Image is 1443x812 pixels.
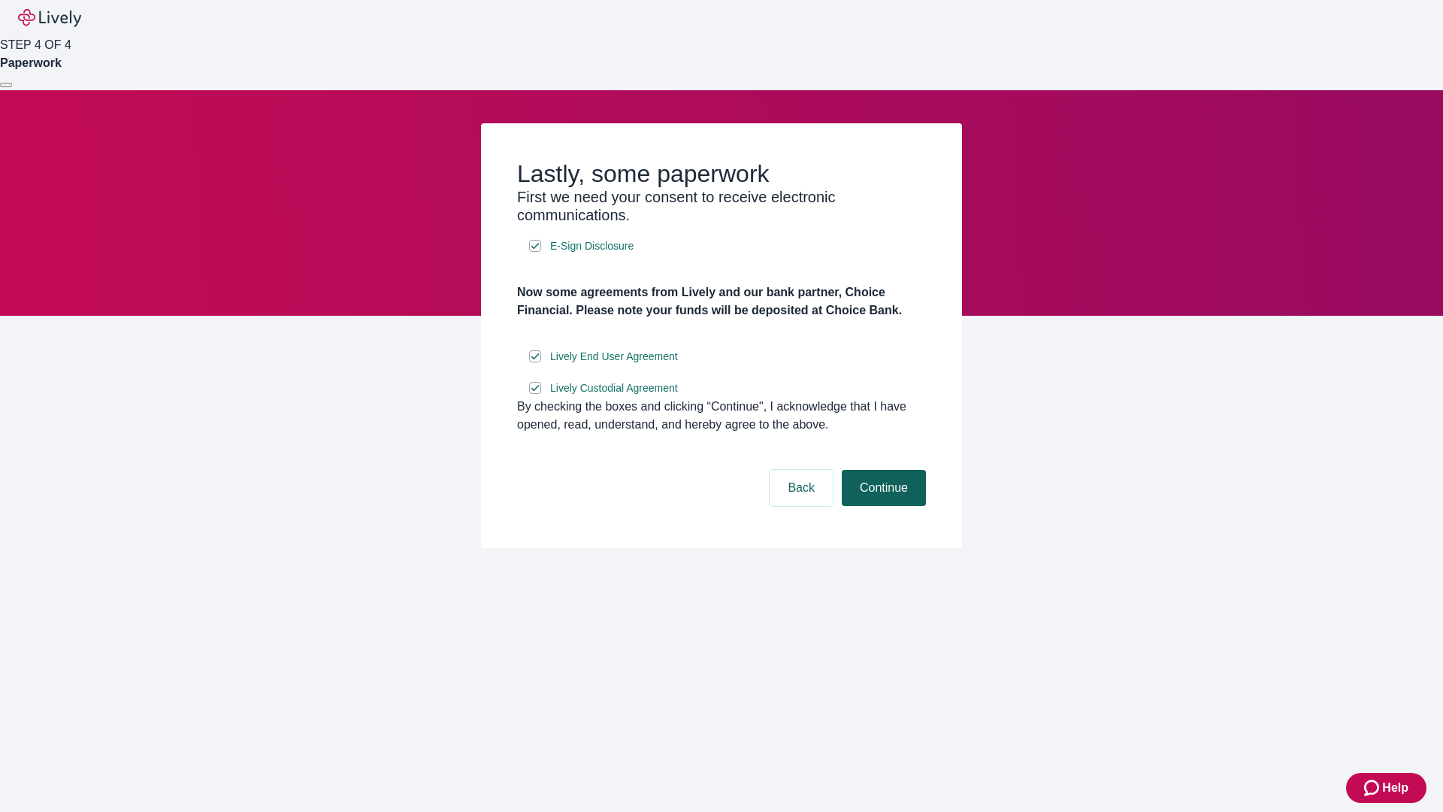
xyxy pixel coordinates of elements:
span: Help [1382,779,1408,797]
a: e-sign disclosure document [547,237,637,256]
span: Lively End User Agreement [550,349,678,365]
h2: Lastly, some paperwork [517,159,926,188]
button: Zendesk support iconHelp [1346,773,1426,803]
svg: Zendesk support icon [1364,779,1382,797]
a: e-sign disclosure document [547,379,681,398]
button: Back [770,470,833,506]
a: e-sign disclosure document [547,347,681,366]
div: By checking the boxes and clicking “Continue", I acknowledge that I have opened, read, understand... [517,398,926,434]
span: Lively Custodial Agreement [550,380,678,396]
span: E-Sign Disclosure [550,238,634,254]
button: Continue [842,470,926,506]
h4: Now some agreements from Lively and our bank partner, Choice Financial. Please note your funds wi... [517,283,926,320]
img: Lively [18,9,81,27]
h3: First we need your consent to receive electronic communications. [517,188,926,224]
